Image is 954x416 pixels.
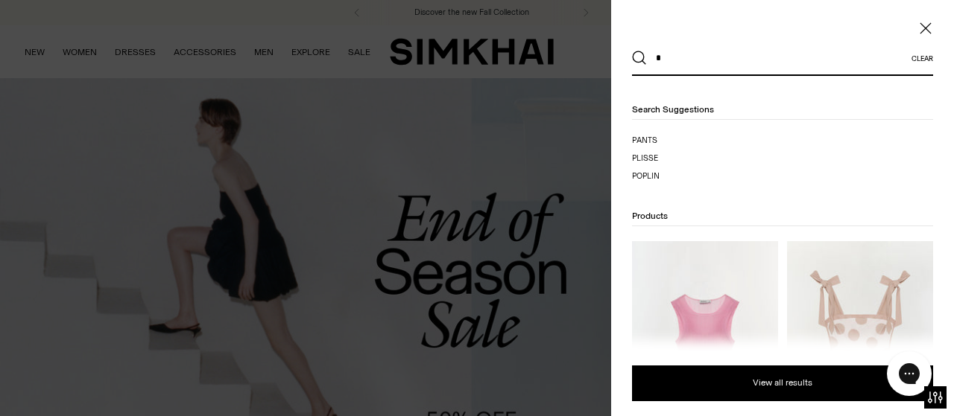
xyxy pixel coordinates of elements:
mark: p [632,153,636,163]
a: poplin [632,170,778,182]
iframe: Gorgias live chat messenger [879,346,939,401]
mark: p [632,135,636,145]
a: plisse [632,153,778,164]
a: pants [632,135,778,147]
span: ants [636,135,657,145]
span: oplin [636,171,660,181]
span: lisse [636,153,658,163]
button: View all results [632,365,933,401]
button: Search [632,51,647,65]
span: Products [632,211,668,221]
mark: p [632,171,636,181]
button: Close [918,21,933,36]
button: Clear [912,54,933,63]
input: What are you looking for? [647,42,912,74]
span: Search suggestions [632,104,714,115]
